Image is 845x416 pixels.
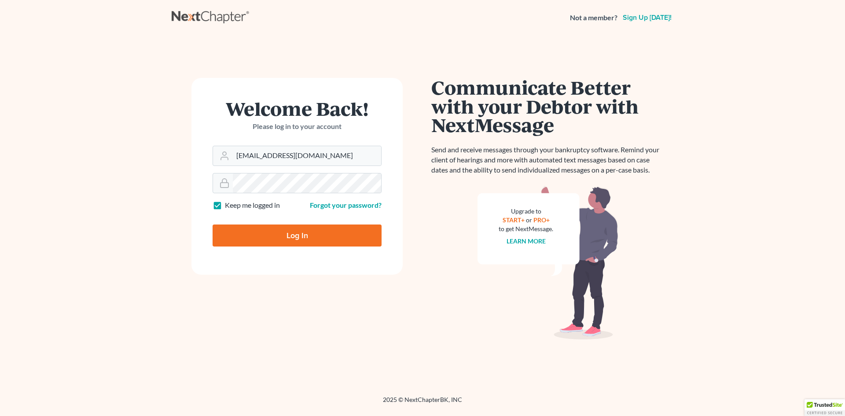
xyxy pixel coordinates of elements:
input: Log In [213,225,382,247]
div: 2025 © NextChapterBK, INC [172,395,673,411]
div: to get NextMessage. [499,225,553,233]
p: Send and receive messages through your bankruptcy software. Remind your client of hearings and mo... [431,145,665,175]
h1: Communicate Better with your Debtor with NextMessage [431,78,665,134]
a: Sign up [DATE]! [621,14,673,21]
div: Upgrade to [499,207,553,216]
strong: Not a member? [570,13,617,23]
a: PRO+ [533,216,550,224]
span: or [526,216,532,224]
a: Forgot your password? [310,201,382,209]
h1: Welcome Back! [213,99,382,118]
label: Keep me logged in [225,200,280,210]
p: Please log in to your account [213,121,382,132]
div: TrustedSite Certified [805,399,845,416]
a: START+ [503,216,525,224]
img: nextmessage_bg-59042aed3d76b12b5cd301f8e5b87938c9018125f34e5fa2b7a6b67550977c72.svg [478,186,618,340]
input: Email Address [233,146,381,166]
a: Learn more [507,237,546,245]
